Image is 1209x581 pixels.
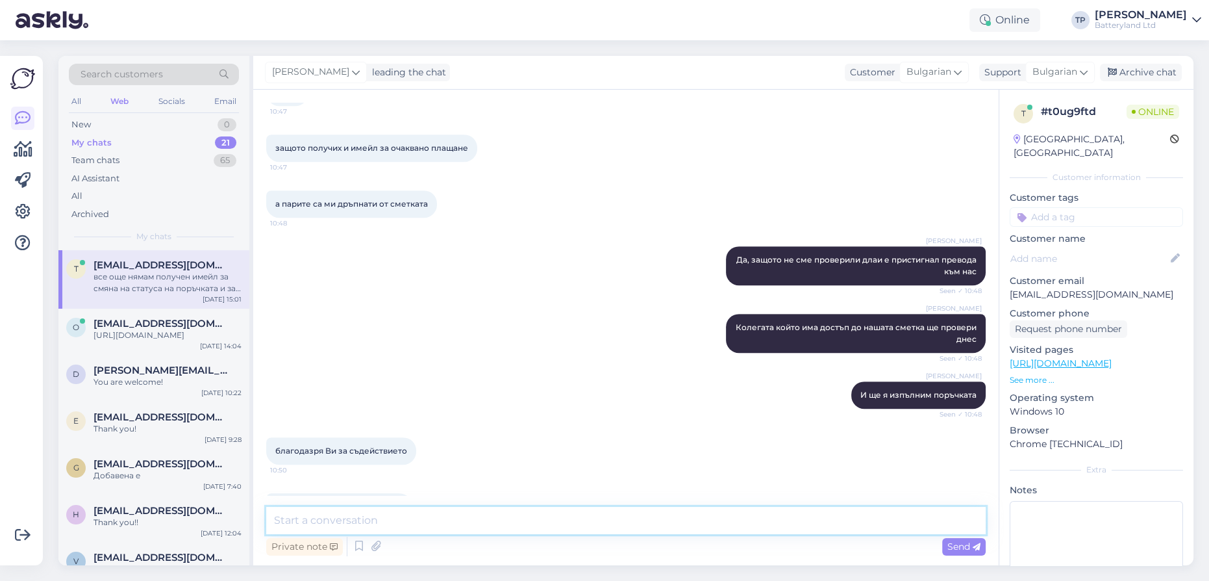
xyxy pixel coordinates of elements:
div: Archive chat [1100,64,1182,81]
div: Customer [845,66,895,79]
div: Customer information [1010,172,1183,183]
p: Customer phone [1010,307,1183,320]
input: Add name [1010,252,1168,266]
span: Bulgarian [906,65,951,79]
p: Customer name [1010,232,1183,246]
p: Operating system [1010,391,1183,405]
span: g [73,463,79,472]
span: [PERSON_NAME] [926,371,982,381]
span: dumitru.florian85@yahoo.com [93,365,229,376]
span: haris.l.khan0121@gmail.com [93,505,229,517]
span: toni_bqlkova@abv.bg [93,259,229,271]
div: [DATE] 15:01 [203,294,242,304]
span: Да, защото не сме проверили длаи е пристигнал превода към нас [736,255,978,276]
span: o [73,322,79,332]
span: Send [947,541,980,552]
p: Visited pages [1010,343,1183,357]
span: [PERSON_NAME] [926,236,982,246]
span: Seen ✓ 10:48 [933,286,982,296]
span: Bulgarian [1032,65,1077,79]
span: gurol88mehmedov@gmail.com [93,458,229,470]
div: Web [108,93,131,110]
span: e [73,416,79,426]
span: eduardharsing@yahoo.com [93,411,229,423]
div: [PERSON_NAME] [1095,10,1187,20]
p: Windows 10 [1010,405,1183,419]
span: защото получих и имейл за очаквано плащане [275,143,468,153]
div: Support [979,66,1021,79]
span: 10:50 [270,465,319,475]
div: Email [212,93,239,110]
div: leading the chat [367,66,446,79]
div: Socials [156,93,188,110]
div: 21 [215,136,236,149]
span: [PERSON_NAME] [272,65,349,79]
div: 0 [218,118,236,131]
span: 10:48 [270,218,319,228]
div: Team chats [71,154,119,167]
div: Archived [71,208,109,221]
div: My chats [71,136,112,149]
span: [PERSON_NAME] [926,303,982,313]
div: Private note [266,538,343,556]
span: Seen ✓ 10:48 [933,354,982,363]
span: t [74,264,79,274]
span: 10:47 [270,107,319,116]
div: Extra [1010,464,1183,476]
div: [DATE] 10:22 [201,388,242,398]
span: Seen ✓ 10:48 [933,409,982,419]
span: d [73,369,79,379]
div: [DATE] 12:04 [201,528,242,538]
a: [PERSON_NAME]Batteryland Ltd [1095,10,1201,31]
p: [EMAIL_ADDRESS][DOMAIN_NAME] [1010,288,1183,302]
div: All [69,93,84,110]
span: Search customers [81,68,163,81]
div: TP [1071,11,1090,29]
span: Колегата който има достъп до нашата сметка ще провери днес [736,322,978,344]
div: Добавена е [93,470,242,482]
p: Browser [1010,424,1183,437]
span: а парите са ми дръпнати от сметката [275,199,428,209]
div: New [71,118,91,131]
div: Request phone number [1010,320,1127,338]
span: office@7ss.bg [93,318,229,329]
img: Askly Logo [10,66,35,91]
span: t [1021,109,1026,118]
p: See more ... [1010,374,1183,386]
div: AI Assistant [71,172,119,185]
div: Batteryland Ltd [1095,20,1187,31]
span: Online [1127,105,1179,119]
span: h [73,510,79,519]
span: благодазря Ви за съдействието [275,446,407,456]
div: Online [969,8,1040,32]
div: [DATE] 7:40 [203,482,242,491]
span: 10:47 [270,162,319,172]
input: Add a tag [1010,207,1183,227]
div: [URL][DOMAIN_NAME] [93,329,242,341]
div: Thank you! [93,423,242,435]
div: [DATE] 14:04 [200,341,242,351]
p: Chrome [TECHNICAL_ID] [1010,437,1183,451]
div: You are welcome! [93,376,242,388]
div: [GEOGRAPHIC_DATA], [GEOGRAPHIC_DATA] [1014,133,1170,160]
span: vjelqzkov7@gmail.com [93,552,229,563]
div: [DATE] 9:28 [205,435,242,445]
div: All [71,190,82,203]
div: # t0ug9ftd [1041,104,1127,120]
div: 65 [214,154,236,167]
a: [URL][DOMAIN_NAME] [1010,357,1112,369]
p: Notes [1010,484,1183,497]
span: v [73,556,79,566]
div: [URL][DOMAIN_NAME] [93,563,242,575]
p: Customer email [1010,274,1183,288]
p: Customer tags [1010,191,1183,205]
span: My chats [136,231,171,242]
div: Thank you!! [93,517,242,528]
span: И ще я изпълним поръчката [860,390,977,400]
div: все още нямам получен имейл за смяна на статуса на поръчката и за това ви притеснявам отново [93,271,242,294]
